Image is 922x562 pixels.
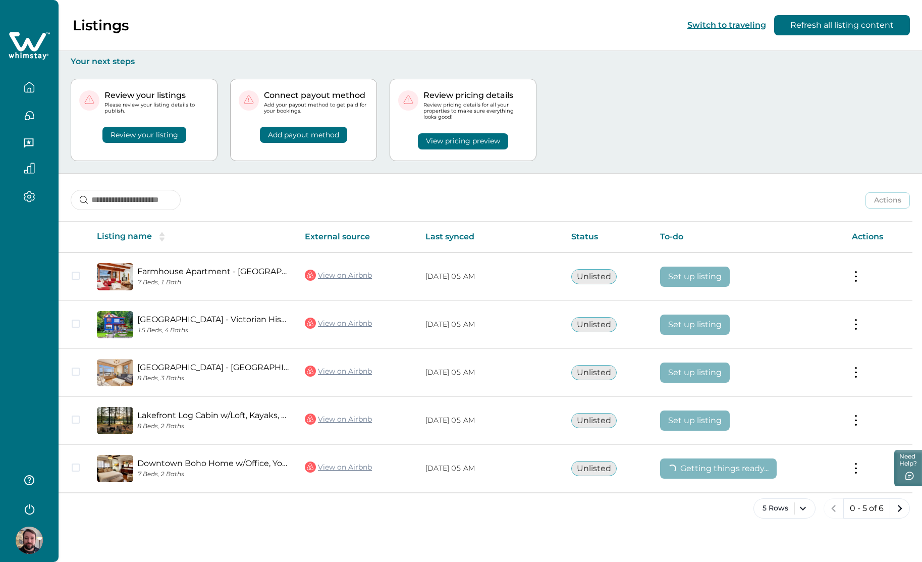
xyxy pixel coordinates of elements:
th: Actions [844,222,912,252]
a: Downtown Boho Home w/Office, Yoga Studio,King Bed [137,458,289,468]
th: External source [297,222,417,252]
button: Review your listing [102,127,186,143]
p: [DATE] 05 AM [425,320,555,330]
p: Review your listings [104,90,209,100]
button: Add payout method [260,127,347,143]
img: propertyImage_Downtown Boho Home w/Office, Yoga Studio,King Bed [97,455,133,482]
button: Set up listing [660,411,730,431]
a: Lakefront Log Cabin w/Loft, Kayaks, Canoe, EV [137,411,289,420]
img: Whimstay Host [16,527,43,554]
a: Farmhouse Apartment - [GEOGRAPHIC_DATA] [137,267,289,276]
p: Listings [73,17,129,34]
p: [DATE] 05 AM [425,416,555,426]
button: 0 - 5 of 6 [843,498,890,519]
button: Set up listing [660,363,730,383]
button: Unlisted [571,365,617,380]
button: Set up listing [660,267,730,287]
p: 8 Beds, 2 Baths [137,423,289,430]
p: Your next steps [71,57,910,67]
button: Getting things ready... [660,458,777,479]
th: Status [563,222,652,252]
a: View on Airbnb [305,317,372,330]
p: [DATE] 05 AM [425,464,555,474]
p: 7 Beds, 1 Bath [137,279,289,286]
p: 7 Beds, 2 Baths [137,471,289,478]
p: 8 Beds, 3 Baths [137,375,289,382]
button: Switch to traveling [687,20,766,30]
th: To-do [652,222,844,252]
img: propertyImage_Farmhouse Apartment - River Road Historic Home [97,263,133,290]
th: Last synced [417,222,563,252]
a: View on Airbnb [305,365,372,378]
a: View on Airbnb [305,269,372,282]
button: View pricing preview [418,133,508,149]
img: propertyImage_Lakefront Log Cabin w/Loft, Kayaks, Canoe, EV [97,407,133,434]
p: [DATE] 05 AM [425,368,555,378]
button: Unlisted [571,461,617,476]
p: [DATE] 05 AM [425,272,555,282]
a: View on Airbnb [305,461,372,474]
p: Connect payout method [264,90,368,100]
button: previous page [824,498,844,519]
button: Actions [865,192,910,209]
button: sorting [152,232,172,242]
p: 15 Beds, 4 Baths [137,327,289,334]
p: 0 - 5 of 6 [850,503,884,514]
button: Unlisted [571,317,617,332]
button: 5 Rows [753,498,816,519]
button: next page [890,498,910,519]
button: Set up listing [660,315,730,335]
button: Unlisted [571,413,617,428]
p: Review pricing details [423,90,528,100]
p: Please review your listing details to publish. [104,102,209,114]
p: Review pricing details for all your properties to make sure everything looks good! [423,102,528,121]
button: Refresh all listing content [774,15,910,35]
button: Unlisted [571,269,617,284]
p: Add your payout method to get paid for your bookings. [264,102,368,114]
a: [GEOGRAPHIC_DATA] - Victorian Historic Home (1898) [137,315,289,324]
a: View on Airbnb [305,413,372,426]
img: propertyImage_Riverview Apartment - River Road Historic Home [97,359,133,386]
a: [GEOGRAPHIC_DATA] - [GEOGRAPHIC_DATA] [137,363,289,372]
img: propertyImage_Great River Road - Victorian Historic Home (1898) [97,311,133,338]
th: Listing name [89,222,297,252]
